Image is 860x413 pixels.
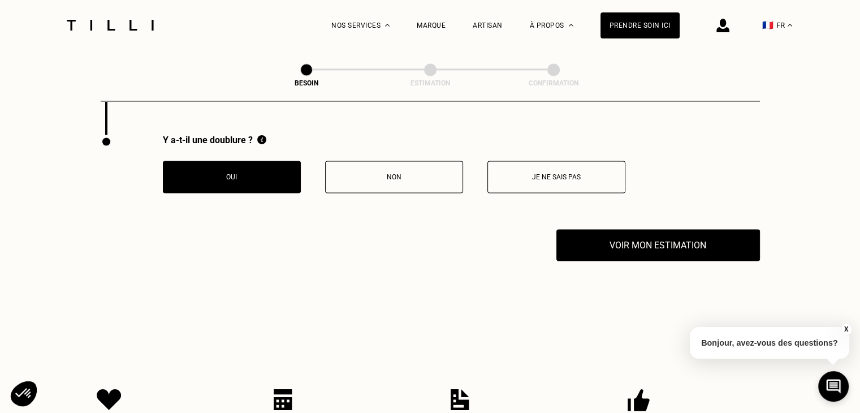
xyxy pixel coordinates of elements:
[331,173,457,181] p: Non
[325,161,463,193] button: Non
[569,24,573,27] img: Menu déroulant à propos
[628,389,650,411] img: Icon
[374,79,487,87] div: Estimation
[690,327,849,359] p: Bonjour, avez-vous des questions?
[257,135,266,144] img: Information
[762,20,773,31] span: 🇫🇷
[473,21,503,29] a: Artisan
[250,79,363,87] div: Besoin
[163,135,625,147] div: Y a-t-il une doublure ?
[417,21,446,29] a: Marque
[163,161,301,193] button: Oui
[385,24,390,27] img: Menu déroulant
[497,79,610,87] div: Confirmation
[556,229,760,261] button: Voir mon estimation
[840,323,852,335] button: X
[97,389,122,410] img: Icon
[451,389,469,410] img: Icon
[716,19,729,32] img: icône connexion
[63,20,158,31] img: Logo du service de couturière Tilli
[600,12,680,38] a: Prendre soin ici
[494,173,619,181] p: Je ne sais pas
[788,24,792,27] img: menu déroulant
[487,161,625,193] button: Je ne sais pas
[274,389,292,410] img: Icon
[169,173,295,181] p: Oui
